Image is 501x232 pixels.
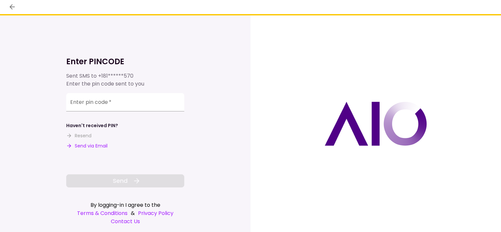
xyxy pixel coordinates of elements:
a: Privacy Policy [138,209,173,217]
button: Resend [66,132,91,139]
a: Terms & Conditions [77,209,128,217]
h1: Enter PINCODE [66,56,184,67]
div: Haven't received PIN? [66,122,118,129]
button: back [7,1,18,12]
div: By logging-in I agree to the [66,201,184,209]
button: Send via Email [66,143,108,149]
button: Send [66,174,184,187]
img: AIO logo [325,102,427,146]
span: Send [113,176,128,185]
div: Sent SMS to Enter the pin code sent to you [66,72,184,88]
a: Contact Us [66,217,184,225]
div: & [66,209,184,217]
